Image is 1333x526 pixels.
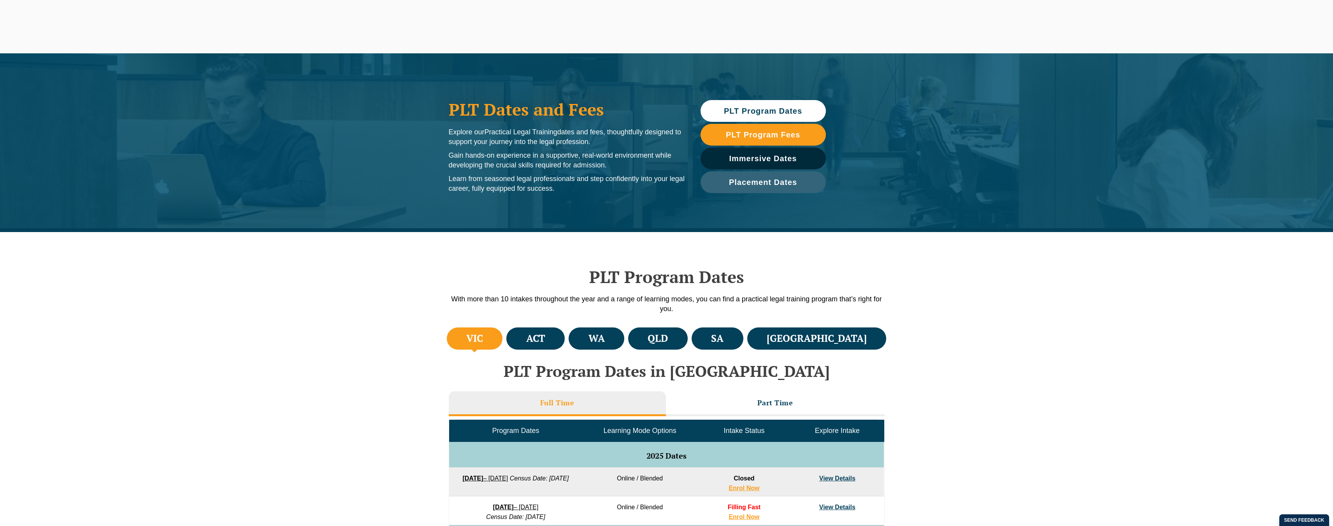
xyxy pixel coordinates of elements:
a: View Details [819,475,855,482]
span: Closed [734,475,754,482]
h2: PLT Program Dates [445,267,889,287]
span: PLT Program Dates [724,107,802,115]
span: Learning Mode Options [604,427,676,435]
h1: PLT Dates and Fees [449,100,685,119]
span: Practical Legal Training [485,128,557,136]
h4: SA [711,332,724,345]
p: Learn from seasoned legal professionals and step confidently into your legal career, fully equipp... [449,174,685,194]
td: Online / Blended [582,468,697,496]
span: Placement Dates [729,178,797,186]
span: Immersive Dates [729,155,797,162]
p: Gain hands-on experience in a supportive, real-world environment while developing the crucial ski... [449,151,685,170]
a: [DATE]– [DATE] [462,475,508,482]
h3: Part Time [757,398,793,407]
strong: [DATE] [462,475,483,482]
a: Enrol Now [729,514,759,520]
h4: ACT [526,332,545,345]
h4: VIC [466,332,483,345]
a: Immersive Dates [701,148,826,169]
a: Placement Dates [701,171,826,193]
span: Explore Intake [815,427,860,435]
a: PLT Program Dates [701,100,826,122]
span: Filling Fast [728,504,760,510]
h4: QLD [648,332,668,345]
a: Enrol Now [729,485,759,491]
p: Explore our dates and fees, thoughtfully designed to support your journey into the legal profession. [449,127,685,147]
em: Census Date: [DATE] [486,514,545,520]
span: 2025 Dates [646,450,687,461]
h2: PLT Program Dates in [GEOGRAPHIC_DATA] [445,362,889,380]
span: PLT Program Fees [726,131,800,139]
h3: Full Time [540,398,574,407]
span: Program Dates [492,427,539,435]
a: [DATE]– [DATE] [493,504,539,510]
td: Online / Blended [582,496,697,525]
em: Census Date: [DATE] [510,475,569,482]
strong: [DATE] [493,504,514,510]
p: With more than 10 intakes throughout the year and a range of learning modes, you can find a pract... [445,294,889,314]
h4: [GEOGRAPHIC_DATA] [767,332,867,345]
a: View Details [819,504,855,510]
a: PLT Program Fees [701,124,826,146]
span: Intake Status [724,427,764,435]
h4: WA [588,332,605,345]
